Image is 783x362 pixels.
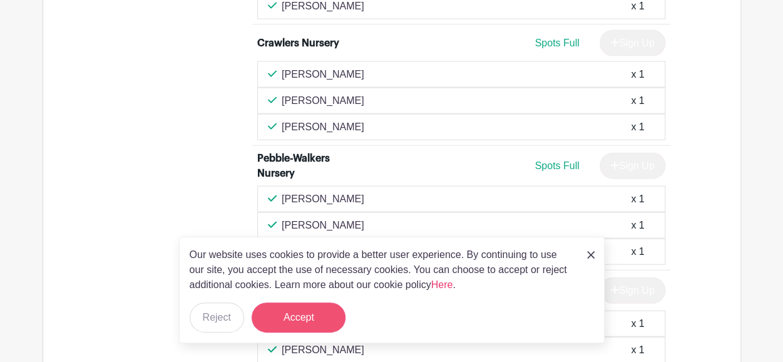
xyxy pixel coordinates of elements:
[631,192,644,207] div: x 1
[282,192,364,207] p: [PERSON_NAME]
[282,120,364,135] p: [PERSON_NAME]
[282,218,364,233] p: [PERSON_NAME]
[535,160,579,171] span: Spots Full
[190,303,244,333] button: Reject
[631,244,644,259] div: x 1
[631,67,644,82] div: x 1
[631,120,644,135] div: x 1
[631,93,644,108] div: x 1
[631,343,644,358] div: x 1
[190,247,574,292] p: Our website uses cookies to provide a better user experience. By continuing to use our site, you ...
[587,251,595,259] img: close_button-5f87c8562297e5c2d7936805f587ecaba9071eb48480494691a3f1689db116b3.svg
[252,303,345,333] button: Accept
[282,343,364,358] p: [PERSON_NAME]
[631,316,644,331] div: x 1
[282,67,364,82] p: [PERSON_NAME]
[257,36,339,51] div: Crawlers Nursery
[631,218,644,233] div: x 1
[535,38,579,48] span: Spots Full
[431,279,453,290] a: Here
[257,151,344,181] div: Pebble-Walkers Nursery
[282,93,364,108] p: [PERSON_NAME]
